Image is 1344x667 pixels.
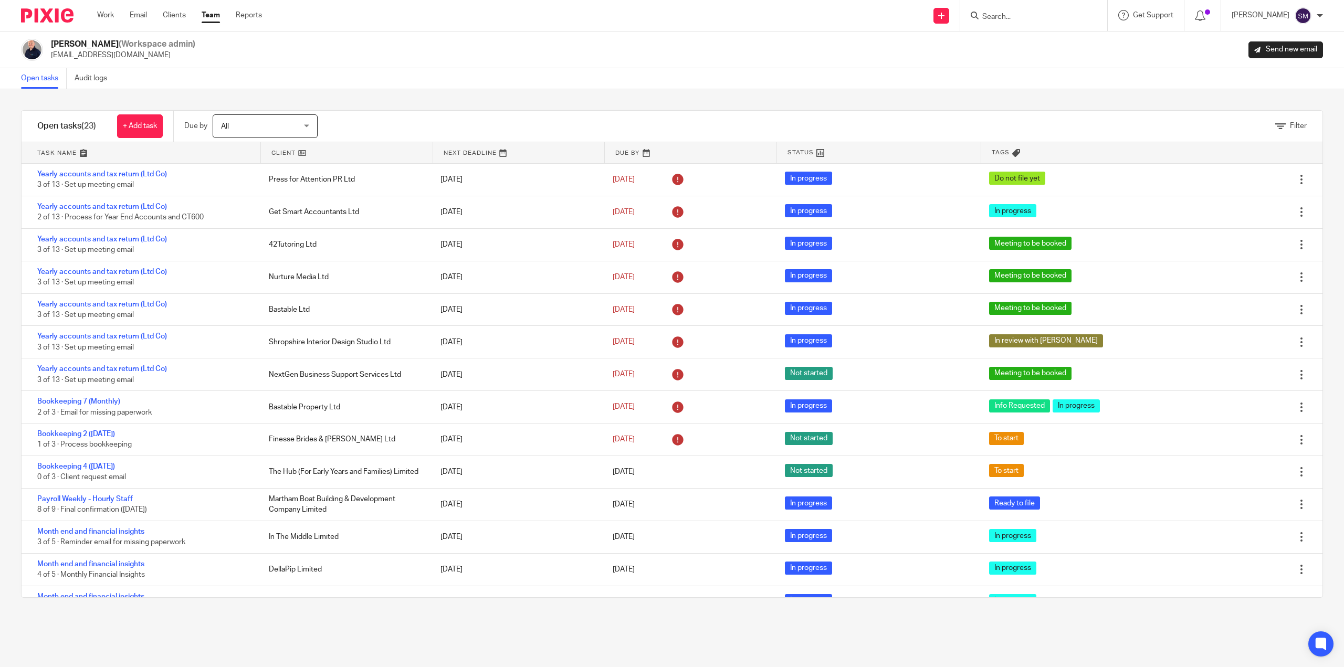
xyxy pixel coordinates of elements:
[37,441,132,449] span: 1 of 3 · Process bookkeeping
[21,39,43,61] img: IMG_8745-0021-copy.jpg
[430,234,602,255] div: [DATE]
[37,121,96,132] h1: Open tasks
[37,376,134,384] span: 3 of 13 · Set up meeting email
[258,489,430,521] div: Martham Boat Building & Development Company Limited
[981,13,1076,22] input: Search
[37,495,133,503] a: Payroll Weekly - Hourly Staff
[37,463,115,470] a: Bookkeeping 4 ([DATE])
[258,169,430,190] div: Press for Attention PR Ltd
[75,68,115,89] a: Audit logs
[37,333,167,340] a: Yearly accounts and tax return (Ltd Co)
[613,436,635,443] span: [DATE]
[258,202,430,223] div: Get Smart Accountants Ltd
[785,237,832,250] span: In progress
[21,68,67,89] a: Open tasks
[258,234,430,255] div: 42Tutoring Ltd
[258,397,430,418] div: Bastable Property Ltd
[37,560,144,568] a: Month end and financial insights
[1248,41,1323,58] a: Send new email
[37,236,167,243] a: Yearly accounts and tax return (Ltd Co)
[97,10,114,20] a: Work
[989,334,1103,347] span: In review with [PERSON_NAME]
[430,461,602,482] div: [DATE]
[785,496,832,510] span: In progress
[787,148,814,157] span: Status
[1053,399,1100,412] span: In progress
[989,367,1072,380] span: Meeting to be booked
[613,176,635,183] span: [DATE]
[785,594,832,607] span: In progress
[37,506,147,513] span: 8 of 9 · Final confirmation ([DATE])
[989,172,1045,185] span: Do not file yet
[51,39,195,50] h2: [PERSON_NAME]
[785,334,832,347] span: In progress
[785,269,832,282] span: In progress
[430,364,602,385] div: [DATE]
[613,403,635,410] span: [DATE]
[430,397,602,418] div: [DATE]
[37,474,126,481] span: 0 of 3 · Client request email
[258,429,430,450] div: Finesse Brides & [PERSON_NAME] Ltd
[37,182,134,189] span: 3 of 13 · Set up meeting email
[430,526,602,547] div: [DATE]
[37,593,144,600] a: Month end and financial insights
[430,494,602,515] div: [DATE]
[37,538,185,546] span: 3 of 5 · Reminder email for missing paperwork
[992,148,1010,157] span: Tags
[430,332,602,353] div: [DATE]
[258,267,430,288] div: Nurture Media Ltd
[785,302,832,315] span: In progress
[613,306,635,313] span: [DATE]
[258,559,430,580] div: DellaPip Limited
[81,122,96,130] span: (23)
[258,364,430,385] div: NextGen Business Support Services Ltd
[989,269,1072,282] span: Meeting to be booked
[785,432,833,445] span: Not started
[37,214,204,221] span: 2 of 13 · Process for Year End Accounts and CT600
[613,468,635,475] span: [DATE]
[258,526,430,547] div: In The Middle Limited
[37,344,134,351] span: 3 of 13 · Set up meeting email
[37,171,167,178] a: Yearly accounts and tax return (Ltd Co)
[613,241,635,248] span: [DATE]
[785,529,832,542] span: In progress
[117,114,163,138] a: + Add task
[37,203,167,210] a: Yearly accounts and tax return (Ltd Co)
[989,204,1036,217] span: In progress
[613,273,635,281] span: [DATE]
[119,40,195,48] span: (Workspace admin)
[1232,10,1289,20] p: [PERSON_NAME]
[37,311,134,319] span: 3 of 13 · Set up meeting email
[430,267,602,288] div: [DATE]
[430,559,602,580] div: [DATE]
[430,429,602,450] div: [DATE]
[785,562,832,575] span: In progress
[989,496,1040,510] span: Ready to file
[989,464,1024,477] span: To start
[202,10,220,20] a: Team
[785,367,833,380] span: Not started
[613,566,635,573] span: [DATE]
[21,8,73,23] img: Pixie
[785,204,832,217] span: In progress
[785,172,832,185] span: In progress
[613,371,635,378] span: [DATE]
[989,562,1036,575] span: In progress
[236,10,262,20] a: Reports
[430,299,602,320] div: [DATE]
[1133,12,1173,19] span: Get Support
[130,10,147,20] a: Email
[430,202,602,223] div: [DATE]
[37,301,167,308] a: Yearly accounts and tax return (Ltd Co)
[1290,122,1307,130] span: Filter
[430,169,602,190] div: [DATE]
[258,461,430,482] div: The Hub (For Early Years and Families) Limited
[51,50,195,60] p: [EMAIL_ADDRESS][DOMAIN_NAME]
[184,121,207,131] p: Due by
[785,464,833,477] span: Not started
[258,299,430,320] div: Bastable Ltd
[37,409,152,416] span: 2 of 3 · Email for missing paperwork
[221,123,229,130] span: All
[163,10,186,20] a: Clients
[37,528,144,535] a: Month end and financial insights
